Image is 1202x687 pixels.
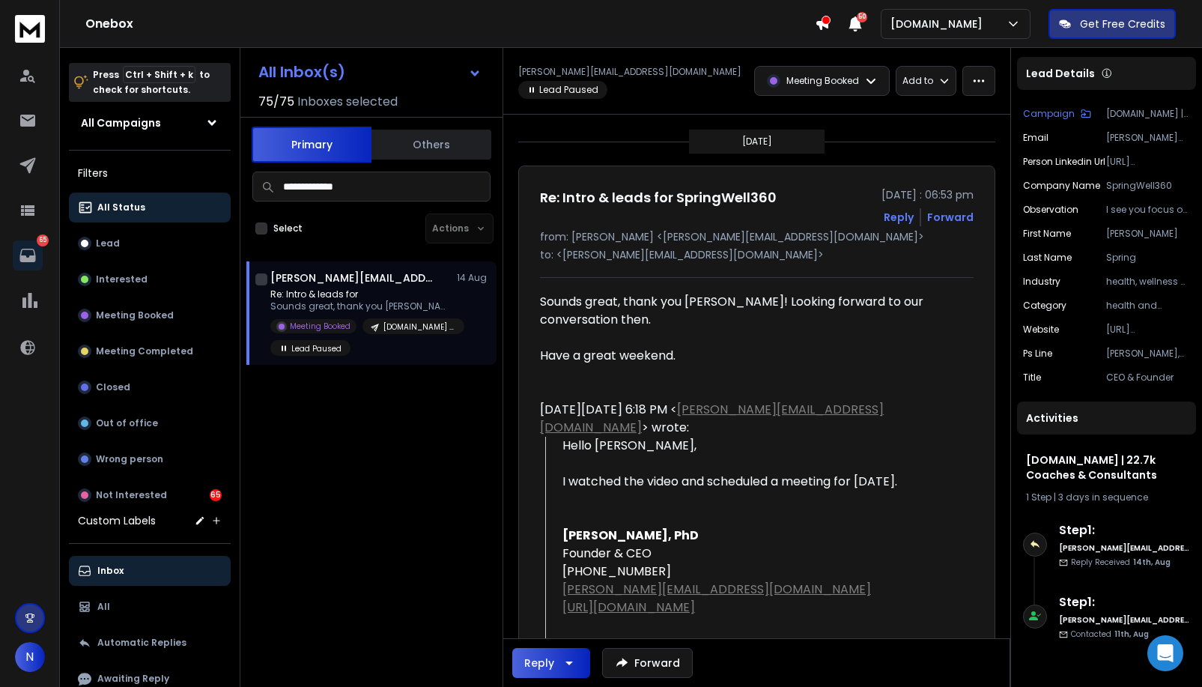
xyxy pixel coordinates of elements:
p: Add to [902,75,933,87]
div: [DATE][DATE] 6:18 PM < > wrote: [540,401,962,437]
button: Others [371,128,491,161]
p: [DATE] : 06:53 pm [881,187,974,202]
h1: [PERSON_NAME][EMAIL_ADDRESS][DOMAIN_NAME] [270,270,435,285]
span: Lead Paused [518,81,607,99]
p: Lead Details [1026,66,1095,81]
p: Lead Paused [291,343,342,354]
button: Closed [69,372,231,402]
h1: All Inbox(s) [258,64,345,79]
p: Person Linkedin Url [1023,156,1105,168]
p: [DOMAIN_NAME] | 22.7k Coaches & Consultants [383,321,455,333]
p: Re: Intro & leads for [270,288,450,300]
p: Not Interested [96,489,167,501]
button: Out of office [69,408,231,438]
p: Automatic Replies [97,637,186,649]
p: All Status [97,202,145,214]
div: Activities [1017,402,1196,435]
p: Closed [96,381,130,393]
h1: Onebox [85,15,815,33]
button: Reply [884,210,914,225]
div: [PHONE_NUMBER] [562,563,962,581]
p: Company Name [1023,180,1100,192]
span: Ctrl + Shift + k [123,66,195,83]
p: SpringWell360 [1106,180,1190,192]
button: Wrong person [69,444,231,474]
p: Email [1023,132,1048,144]
p: Campaign [1023,108,1075,120]
button: Campaign [1023,108,1091,120]
h3: Inboxes selected [297,93,398,111]
p: Contacted [1071,629,1149,640]
button: All Inbox(s) [246,57,494,87]
div: Forward [927,210,974,225]
div: 65 [210,489,222,501]
button: Reply [512,648,590,678]
div: Founder & CEO [562,545,962,563]
p: Industry [1023,276,1060,288]
button: N [15,642,45,672]
h1: [DOMAIN_NAME] | 22.7k Coaches & Consultants [1026,453,1187,482]
span: 50 [857,12,867,22]
div: Hello [PERSON_NAME], [562,437,962,455]
h3: Filters [69,163,231,184]
div: Reply [524,656,554,671]
p: Press to check for shortcuts. [93,67,210,97]
p: All [97,601,110,613]
p: Meeting Booked [290,321,350,332]
p: I see you focus on health equity and include all groups in wellness research [1106,204,1190,216]
h1: Re: Intro & leads for SpringWell360 [540,187,777,208]
p: [PERSON_NAME], would you be the best person to speak to about this or would it make more sense to... [1106,348,1190,360]
img: logo [15,15,45,43]
a: [PERSON_NAME][EMAIL_ADDRESS][DOMAIN_NAME] [540,401,884,436]
p: Website [1023,324,1059,336]
p: Wrong person [96,453,163,465]
p: health and wellness services [1106,300,1190,312]
button: Primary [252,127,371,163]
p: Interested [96,273,148,285]
div: | [1026,491,1187,503]
button: Inbox [69,556,231,586]
span: 1 Step [1026,491,1051,503]
h1: All Campaigns [81,115,161,130]
p: [DOMAIN_NAME] | 22.7k Coaches & Consultants [1106,108,1190,120]
button: All [69,592,231,622]
button: Automatic Replies [69,628,231,658]
p: Spring [1106,252,1190,264]
p: 14 Aug [457,272,491,284]
p: Ps Line [1023,348,1052,360]
p: Lead [96,237,120,249]
h6: Step 1 : [1059,593,1190,611]
p: Sounds great, thank you [PERSON_NAME]! [270,300,450,312]
p: 65 [37,234,49,246]
p: Meeting Booked [96,309,174,321]
label: Select [273,223,303,234]
a: [URL][DOMAIN_NAME] [562,599,695,616]
p: [URL][DOMAIN_NAME] [1106,324,1190,336]
p: Meeting Completed [96,345,193,357]
p: [DATE] [742,136,772,148]
a: [PERSON_NAME][EMAIL_ADDRESS][DOMAIN_NAME] [562,581,871,598]
p: Observation [1023,204,1078,216]
button: All Campaigns [69,108,231,138]
h6: [PERSON_NAME][EMAIL_ADDRESS][DOMAIN_NAME] [1059,542,1190,554]
p: [PERSON_NAME][EMAIL_ADDRESS][DOMAIN_NAME] [1106,132,1190,144]
p: Meeting Booked [786,75,859,87]
p: [URL][DOMAIN_NAME] [1106,156,1190,168]
b: [PERSON_NAME], PhD [562,527,699,544]
p: Last Name [1023,252,1072,264]
div: Have a great weekend. [540,347,962,365]
p: health, wellness & fitness [1106,276,1190,288]
h3: Custom Labels [78,513,156,528]
span: 75 / 75 [258,93,294,111]
h6: Step 1 : [1059,521,1190,539]
p: First Name [1023,228,1071,240]
button: All Status [69,193,231,223]
span: 3 days in sequence [1058,491,1148,503]
div: Open Intercom Messenger [1147,635,1183,671]
p: [DOMAIN_NAME] [890,16,989,31]
a: 65 [13,240,43,270]
button: Forward [602,648,693,678]
div: Sounds great, thank you [PERSON_NAME]! Looking forward to our conversation then. [540,293,962,329]
span: 11th, Aug [1114,629,1149,640]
